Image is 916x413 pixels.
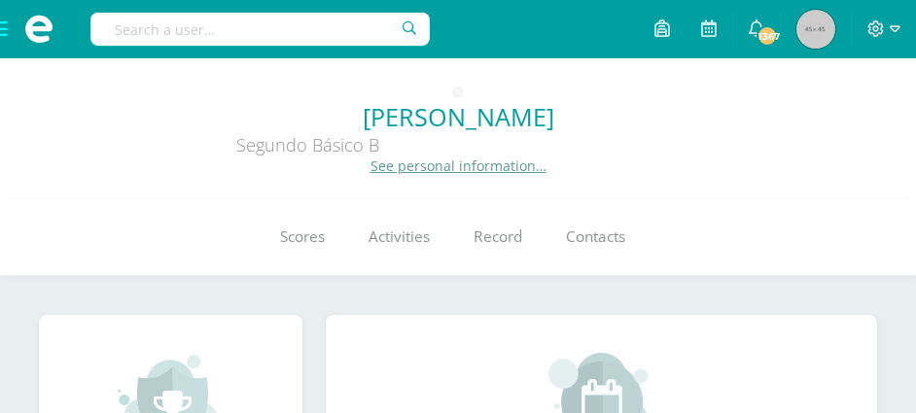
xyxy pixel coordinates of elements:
input: Search a user… [90,13,430,46]
img: 45x45 [796,10,835,49]
a: Scores [258,198,346,276]
a: See personal information… [370,156,546,175]
a: [PERSON_NAME] [16,100,900,133]
a: Record [451,198,544,276]
span: Contacts [566,226,625,247]
span: Activities [369,226,430,247]
span: Scores [280,226,325,247]
a: Activities [346,198,451,276]
div: Segundo Básico B [16,133,599,156]
span: Record [474,226,522,247]
a: Contacts [544,198,647,276]
span: 1367 [757,25,778,47]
